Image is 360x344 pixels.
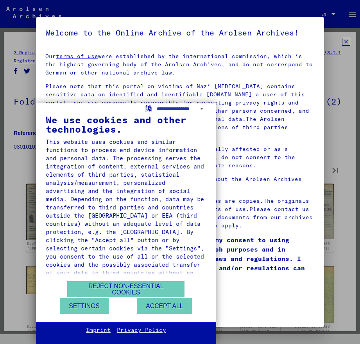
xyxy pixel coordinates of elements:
div: We use cookies and other technologies. [46,115,206,134]
button: Settings [60,298,109,314]
button: Reject non-essential cookies [67,281,184,297]
button: Accept all [137,298,192,314]
div: This website uses cookies and similar functions to process end device information and personal da... [46,138,206,285]
a: Imprint [86,326,111,334]
a: Privacy Policy [117,326,166,334]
